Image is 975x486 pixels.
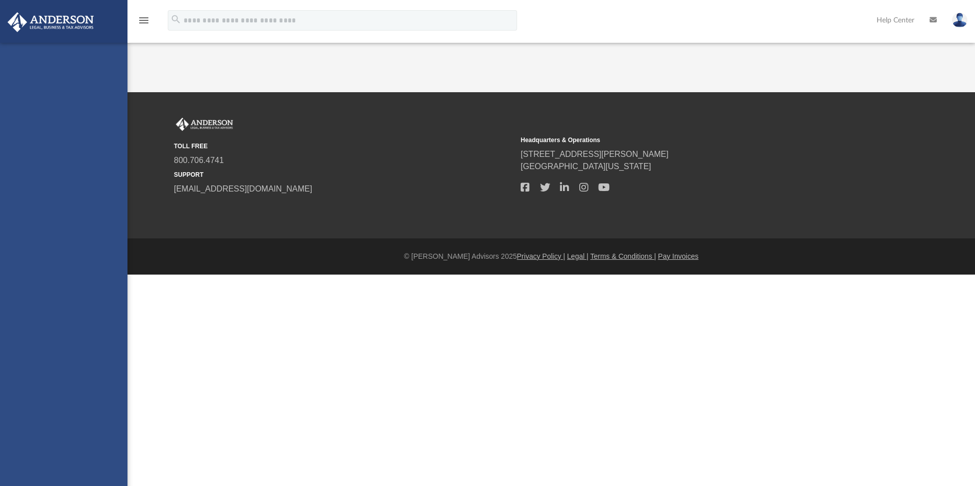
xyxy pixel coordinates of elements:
a: [EMAIL_ADDRESS][DOMAIN_NAME] [174,184,312,193]
i: search [170,14,182,25]
img: Anderson Advisors Platinum Portal [174,118,235,131]
img: Anderson Advisors Platinum Portal [5,12,97,32]
small: Headquarters & Operations [521,136,860,145]
a: Terms & Conditions | [591,252,656,260]
a: Pay Invoices [658,252,698,260]
small: SUPPORT [174,170,514,179]
div: © [PERSON_NAME] Advisors 2025 [127,251,975,262]
i: menu [138,14,150,26]
img: User Pic [952,13,967,28]
a: Legal | [567,252,588,260]
a: menu [138,19,150,26]
a: Privacy Policy | [517,252,566,260]
a: [GEOGRAPHIC_DATA][US_STATE] [521,162,651,171]
a: 800.706.4741 [174,156,224,165]
a: [STREET_ADDRESS][PERSON_NAME] [521,150,669,158]
small: TOLL FREE [174,142,514,151]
